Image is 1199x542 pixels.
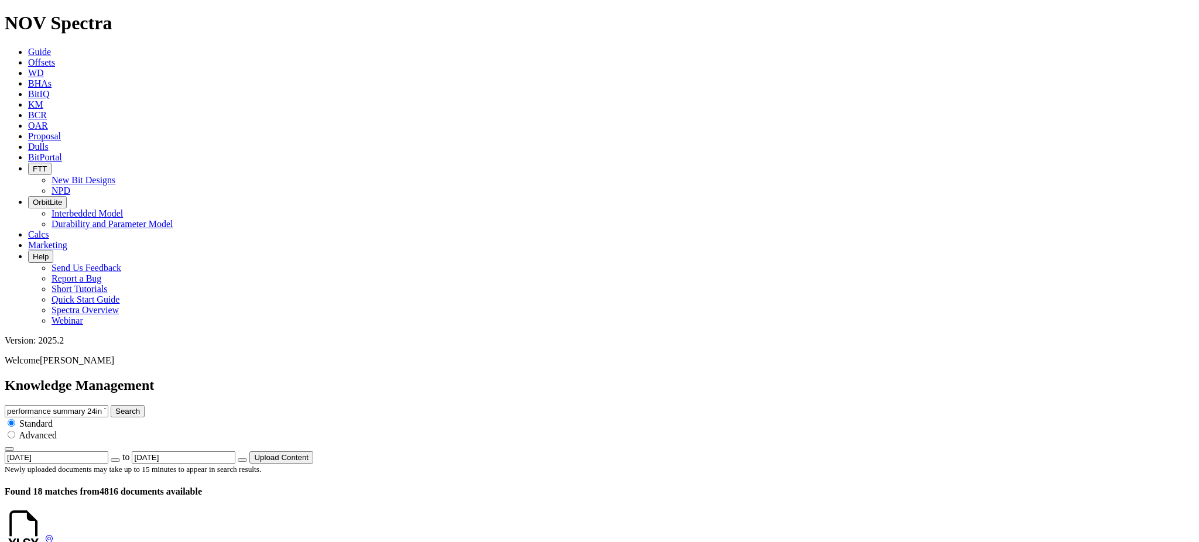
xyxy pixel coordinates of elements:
h2: Knowledge Management [5,378,1194,393]
a: Quick Start Guide [52,294,119,304]
p: Welcome [5,355,1194,366]
button: Help [28,251,53,263]
a: Marketing [28,240,67,250]
a: Durability and Parameter Model [52,219,173,229]
button: FTT [28,163,52,175]
a: Send Us Feedback [52,263,121,273]
a: KM [28,100,43,109]
small: Newly uploaded documents may take up to 15 minutes to appear in search results. [5,465,261,474]
input: Start [5,451,108,464]
span: Standard [19,418,53,428]
span: Advanced [19,430,57,440]
h4: 4816 documents available [5,486,1194,497]
a: Interbedded Model [52,208,123,218]
a: BitPortal [28,152,62,162]
button: Search [111,405,145,417]
h1: NOV Spectra [5,12,1194,34]
span: to [122,452,129,462]
span: [PERSON_NAME] [40,355,114,365]
a: Report a Bug [52,273,101,283]
a: Short Tutorials [52,284,108,294]
a: Calcs [28,229,49,239]
span: Found 18 matches from [5,486,100,496]
a: OAR [28,121,48,131]
a: Webinar [52,315,83,325]
span: Help [33,252,49,261]
button: Upload Content [249,451,313,464]
input: e.g. Smoothsteer Record [5,405,108,417]
a: Guide [28,47,51,57]
a: Offsets [28,57,55,67]
div: Version: 2025.2 [5,335,1194,346]
a: BCR [28,110,47,120]
a: New Bit Designs [52,175,115,185]
a: WD [28,68,44,78]
input: End [132,451,235,464]
a: Proposal [28,131,61,141]
a: Spectra Overview [52,305,119,315]
a: BHAs [28,78,52,88]
button: OrbitLite [28,196,67,208]
a: BitIQ [28,89,49,99]
a: Dulls [28,142,49,152]
span: OrbitLite [33,198,62,207]
span: FTT [33,164,47,173]
a: NPD [52,186,70,195]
